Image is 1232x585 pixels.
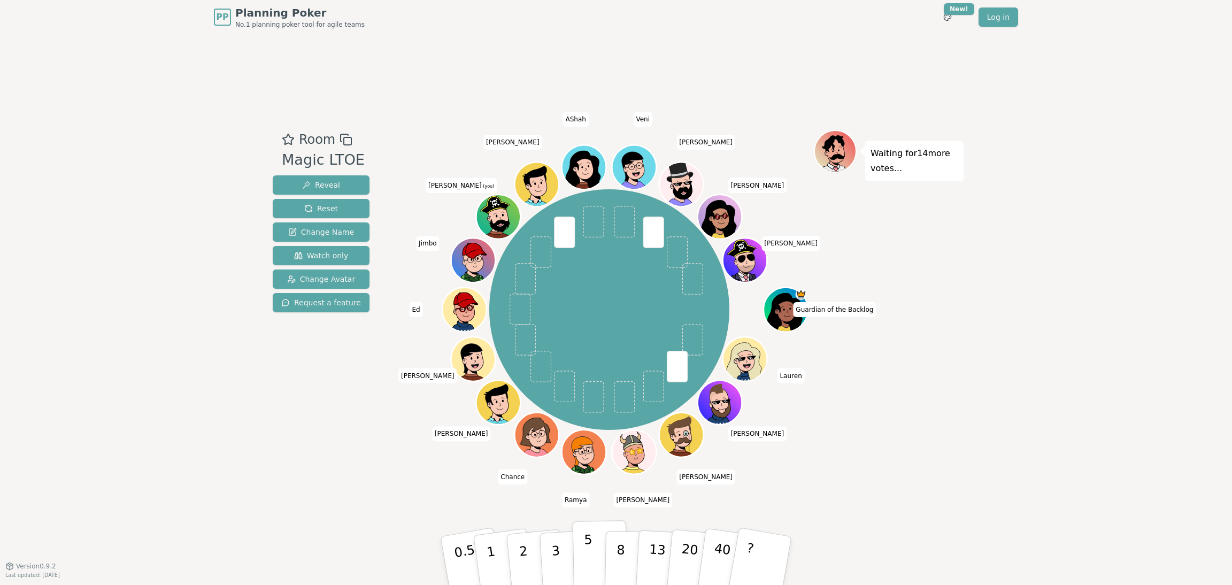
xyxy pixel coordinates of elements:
p: Waiting for 14 more votes... [871,146,958,176]
button: Change Avatar [273,270,369,289]
span: Click to change your name [432,426,491,441]
button: Change Name [273,222,369,242]
span: Change Avatar [287,274,356,284]
button: New! [938,7,957,27]
a: Log in [979,7,1018,27]
span: Click to change your name [416,236,440,251]
button: Click to change your avatar [478,196,519,237]
span: Click to change your name [676,469,735,484]
span: Click to change your name [498,469,527,484]
div: Magic LTOE [282,149,365,171]
span: Last updated: [DATE] [5,572,60,578]
span: Room [299,130,335,149]
span: Reveal [302,180,340,190]
span: Click to change your name [426,178,497,193]
button: Request a feature [273,293,369,312]
span: Version 0.9.2 [16,562,56,571]
span: Click to change your name [633,112,652,127]
span: Click to change your name [777,368,804,383]
button: Reset [273,199,369,218]
span: Planning Poker [235,5,365,20]
span: Click to change your name [676,135,735,150]
span: Click to change your name [409,302,422,317]
a: PPPlanning PokerNo.1 planning poker tool for agile teams [214,5,365,29]
button: Reveal [273,175,369,195]
span: Watch only [294,250,349,261]
span: Guardian of the Backlog is the host [796,289,807,300]
span: Change Name [288,227,354,237]
span: Click to change your name [562,492,590,507]
span: PP [216,11,228,24]
span: Click to change your name [483,135,542,150]
span: Click to change your name [398,368,457,383]
div: New! [944,3,974,15]
button: Watch only [273,246,369,265]
span: Click to change your name [761,236,820,251]
span: Click to change your name [613,492,672,507]
button: Version0.9.2 [5,562,56,571]
span: Click to change your name [728,178,787,193]
span: Request a feature [281,297,361,308]
span: Click to change your name [563,112,589,127]
span: No.1 planning poker tool for agile teams [235,20,365,29]
span: Click to change your name [793,302,876,317]
span: (you) [482,184,495,189]
span: Click to change your name [728,426,787,441]
span: Reset [304,203,338,214]
button: Add as favourite [282,130,295,149]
